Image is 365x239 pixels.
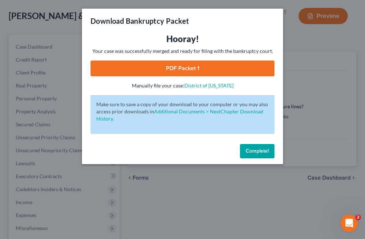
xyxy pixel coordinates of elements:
[246,148,269,154] span: Complete!
[91,82,274,89] p: Manually file your case:
[96,101,269,122] p: Make sure to save a copy of your download to your computer or you may also access prior downloads in
[240,144,274,158] button: Complete!
[91,33,274,45] h3: Hooray!
[341,215,358,232] iframe: Intercom live chat
[96,108,263,122] a: Additional Documents > NextChapter Download History.
[91,48,274,55] p: Your case was successfully merged and ready for filing with the bankruptcy court.
[91,16,189,26] h3: Download Bankruptcy Packet
[91,60,274,76] a: PDF Packet 1
[184,82,234,89] a: District of [US_STATE]
[355,215,361,220] span: 2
